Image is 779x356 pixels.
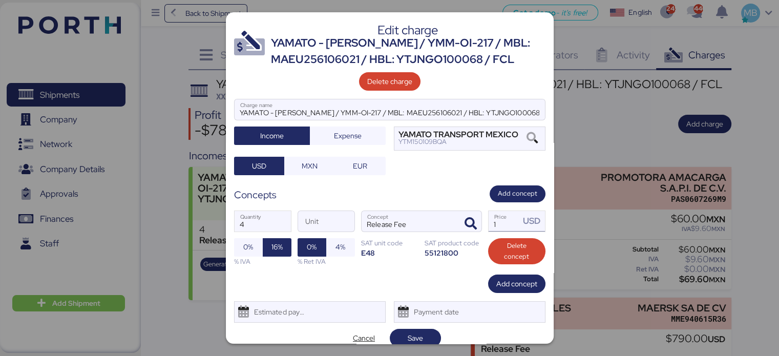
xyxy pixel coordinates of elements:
[298,257,355,266] div: % Ret IVA
[252,160,266,172] span: USD
[408,332,423,344] span: Save
[235,211,291,232] input: Quantity
[335,241,345,253] span: 4%
[460,213,481,235] button: ConceptConcept
[271,241,283,253] span: 16%
[425,238,482,248] div: SAT product code
[490,185,545,202] button: Add concept
[334,130,362,142] span: Expense
[234,127,310,145] button: Income
[234,238,263,257] button: 0%
[243,241,253,253] span: 0%
[339,329,390,347] button: Cancel
[390,329,441,347] button: Save
[234,187,277,202] div: Concepts
[335,157,386,175] button: EUR
[361,248,418,258] div: E48
[284,157,335,175] button: MXN
[353,332,375,344] span: Cancel
[302,160,318,172] span: MXN
[235,99,545,120] input: Charge name
[498,188,537,199] span: Add concept
[425,248,482,258] div: 55121800
[263,238,291,257] button: 16%
[398,138,518,145] div: YTM150109BQA
[523,215,544,227] div: USD
[488,238,545,265] button: Delete concept
[359,72,420,91] button: Delete charge
[353,160,367,172] span: EUR
[367,75,412,88] span: Delete charge
[298,238,326,257] button: 0%
[398,131,518,138] div: YAMATO TRANSPORT MEXICO
[496,240,537,263] span: Delete concept
[234,257,291,266] div: % IVA
[234,157,285,175] button: USD
[326,238,355,257] button: 4%
[488,275,545,293] button: Add concept
[271,26,545,35] div: Edit charge
[271,35,545,68] div: YAMATO - [PERSON_NAME] / YMM-OI-217 / MBL: MAEU256106021 / HBL: YTJNGO100068 / FCL
[489,211,520,232] input: Price
[362,211,457,232] input: Concept
[496,278,537,290] span: Add concept
[307,241,317,253] span: 0%
[298,211,354,232] input: Unit
[361,238,418,248] div: SAT unit code
[260,130,284,142] span: Income
[310,127,386,145] button: Expense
